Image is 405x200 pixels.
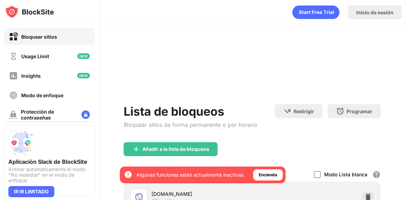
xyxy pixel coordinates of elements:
div: Protección de contraseñas [21,109,76,121]
div: Aplicación Slack de BlockSite [8,158,91,165]
div: Encienda [259,171,277,178]
img: logo-blocksite.svg [5,5,54,19]
div: [DOMAIN_NAME] [151,190,252,198]
img: new-icon.svg [77,73,90,78]
div: Bloquear sitios de forma permanente o por horario [124,121,257,128]
img: focus-off.svg [9,91,18,100]
img: new-icon.svg [77,53,90,59]
iframe: Banner [124,44,381,96]
img: password-protection-off.svg [9,110,17,119]
img: time-usage-off.svg [9,52,18,61]
img: insights-off.svg [9,71,18,80]
div: IR IR LIMITADO [8,186,54,197]
div: Programar [346,108,372,114]
img: error-circle-white.svg [124,170,132,179]
div: Modo Lista blanca [324,171,367,177]
img: push-slack.svg [8,130,33,155]
div: Usage Limit [21,53,49,59]
img: block-on.svg [9,32,18,41]
img: lock-menu.svg [81,110,90,119]
div: animation [292,5,340,19]
div: Bloquear sitios [21,34,57,40]
div: Añadir a la lista de bloqueos [142,146,209,152]
div: Inicio de sesión [356,9,394,15]
div: Redirigir [294,108,314,114]
div: Insights [21,73,41,79]
div: Lista de bloqueos [124,104,257,118]
div: Algunas funciones están actualmente inactivas. [137,171,245,178]
div: Activar automáticamente el modo "No molestar" en el modo de enfoque [8,167,91,183]
div: Modo de enfoque [21,92,63,98]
